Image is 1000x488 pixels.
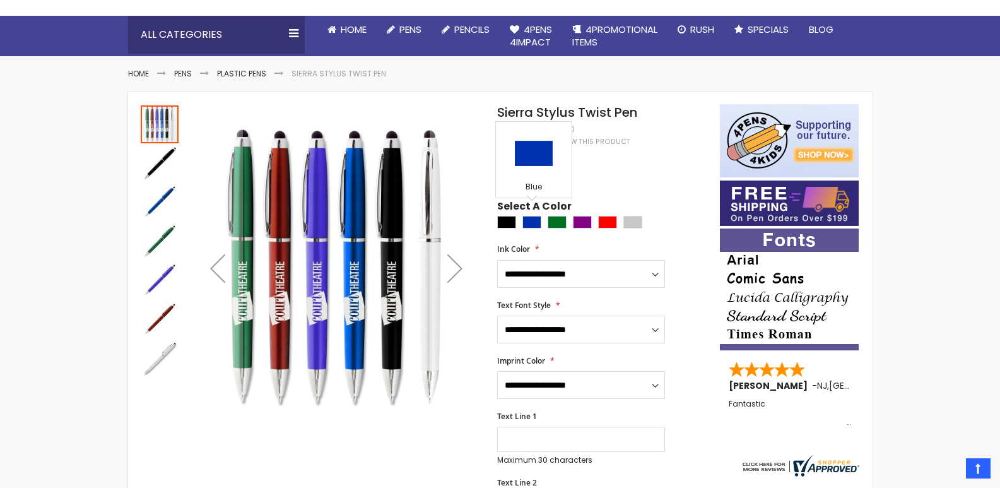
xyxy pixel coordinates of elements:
span: 4Pens 4impact [510,23,552,49]
div: Purple [573,216,592,229]
img: Free shipping on orders over $199 [720,181,859,226]
a: Home [317,16,377,44]
span: Pencils [454,23,490,36]
div: Sierra Stylus Twist Pen [141,182,180,222]
div: Sierra Stylus Twist Pen [141,104,180,143]
div: Next [430,104,480,432]
div: Sierra Stylus Twist Pen [141,300,180,339]
span: [PERSON_NAME] [729,379,812,392]
span: Select A Color [497,199,572,217]
img: 4pens 4 kids [720,104,859,177]
span: Rush [690,23,714,36]
a: Plastic Pens [217,68,266,79]
span: Blog [809,23,833,36]
img: Sierra Stylus Twist Pen [141,223,179,261]
img: Sierra Stylus Twist Pen [192,122,481,411]
span: Imprint Color [497,355,545,366]
p: Maximum 30 characters [497,455,665,465]
div: Blue [499,182,568,194]
span: Sierra Stylus Twist Pen [497,104,637,121]
div: Green [548,216,567,229]
a: 4pens.com certificate URL [739,468,859,479]
a: Pens [377,16,432,44]
a: Home [128,68,149,79]
div: Red [598,216,617,229]
span: Home [341,23,367,36]
img: Sierra Stylus Twist Pen [141,184,179,222]
div: Silver [623,216,642,229]
span: Text Line 1 [497,411,537,422]
a: 4PROMOTIONALITEMS [562,16,668,57]
div: Sierra Stylus Twist Pen [141,339,179,378]
span: Pens [399,23,421,36]
div: Fantastic [729,400,851,427]
img: Sierra Stylus Twist Pen [141,145,179,182]
span: - , [812,379,922,392]
div: Black [497,216,516,229]
a: Blog [799,16,844,44]
span: 4PROMOTIONAL ITEMS [572,23,657,49]
a: Pens [174,68,192,79]
img: 4pens.com widget logo [739,455,859,477]
div: Sierra Stylus Twist Pen [141,261,180,300]
img: font-personalization-examples [720,229,859,350]
span: [GEOGRAPHIC_DATA] [829,379,922,392]
span: Text Line 2 [497,477,537,488]
div: Blue [522,216,541,229]
a: 4Pens4impact [500,16,562,57]
li: Sierra Stylus Twist Pen [291,69,386,79]
div: Previous [192,104,243,432]
a: Specials [724,16,799,44]
span: Text Font Style [497,300,551,311]
a: Top [966,458,991,479]
a: Pencils [432,16,500,44]
span: NJ [817,379,827,392]
div: All Categories [128,16,305,54]
div: Sierra Stylus Twist Pen [141,222,180,261]
span: Ink Color [497,244,530,254]
span: Specials [748,23,789,36]
img: Sierra Stylus Twist Pen [141,301,179,339]
img: Sierra Stylus Twist Pen [141,340,179,378]
div: Sierra Stylus Twist Pen [141,143,180,182]
img: Sierra Stylus Twist Pen [141,262,179,300]
a: Rush [668,16,724,44]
